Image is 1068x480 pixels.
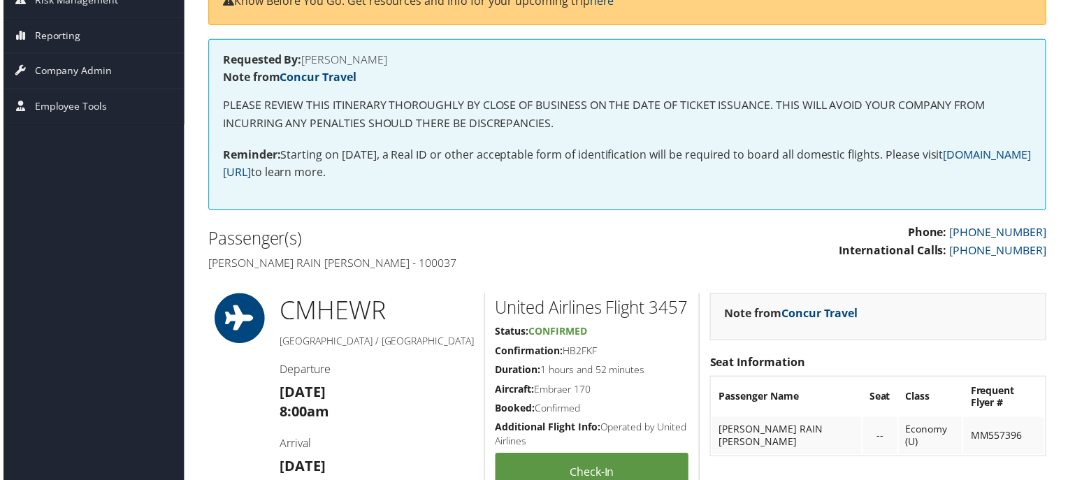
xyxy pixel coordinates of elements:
span: Reporting [31,18,78,53]
strong: Booked: [495,404,535,417]
h5: Embraer 170 [495,384,689,398]
strong: Duration: [495,365,540,378]
h5: Confirmed [495,404,689,418]
td: [PERSON_NAME] RAIN [PERSON_NAME] [713,419,863,457]
a: [PHONE_NUMBER] [952,226,1049,241]
strong: Reminder: [221,147,279,163]
strong: [DATE] [278,385,324,404]
p: PLEASE REVIEW THIS ITINERARY THOROUGHLY BY CLOSE OF BUSINESS ON THE DATE OF TICKET ISSUANCE. THIS... [221,97,1034,133]
h4: [PERSON_NAME] rain [PERSON_NAME] - 100037 [206,256,617,272]
th: Frequent Flyer # [966,380,1047,418]
div: -- [872,432,893,444]
span: Confirmed [528,326,587,340]
h4: [PERSON_NAME] [221,54,1034,65]
h5: HB2FKF [495,346,689,360]
th: Class [901,380,965,418]
strong: International Calls: [841,244,949,259]
th: Seat [865,380,900,418]
a: [DOMAIN_NAME][URL] [221,147,1034,181]
strong: Status: [495,326,528,340]
strong: Requested By: [221,52,300,67]
h2: Passenger(s) [206,228,617,252]
a: Concur Travel [783,307,860,323]
h1: CMH EWR [278,295,473,330]
strong: Confirmation: [495,346,563,359]
strong: 8:00am [278,405,328,423]
h2: United Airlines Flight 3457 [495,298,689,321]
p: Starting on [DATE], a Real ID or other acceptable form of identification will be required to boar... [221,147,1034,182]
strong: Phone: [910,226,949,241]
strong: [DATE] [278,459,324,478]
strong: Aircraft: [495,384,534,398]
th: Passenger Name [713,380,863,418]
h5: Operated by United Airlines [495,423,689,450]
a: [PHONE_NUMBER] [952,244,1049,259]
strong: Note from [221,70,355,85]
h4: Arrival [278,438,473,453]
h4: Departure [278,363,473,379]
strong: Seat Information [711,356,807,372]
a: Concur Travel [278,70,355,85]
td: MM557396 [966,419,1047,457]
span: Employee Tools [31,89,104,124]
strong: Additional Flight Info: [495,423,600,436]
h5: 1 hours and 52 minutes [495,365,689,379]
strong: Note from [726,307,860,323]
span: Company Admin [31,54,109,89]
td: Economy (U) [901,419,965,457]
h5: [GEOGRAPHIC_DATA] / [GEOGRAPHIC_DATA] [278,336,473,350]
